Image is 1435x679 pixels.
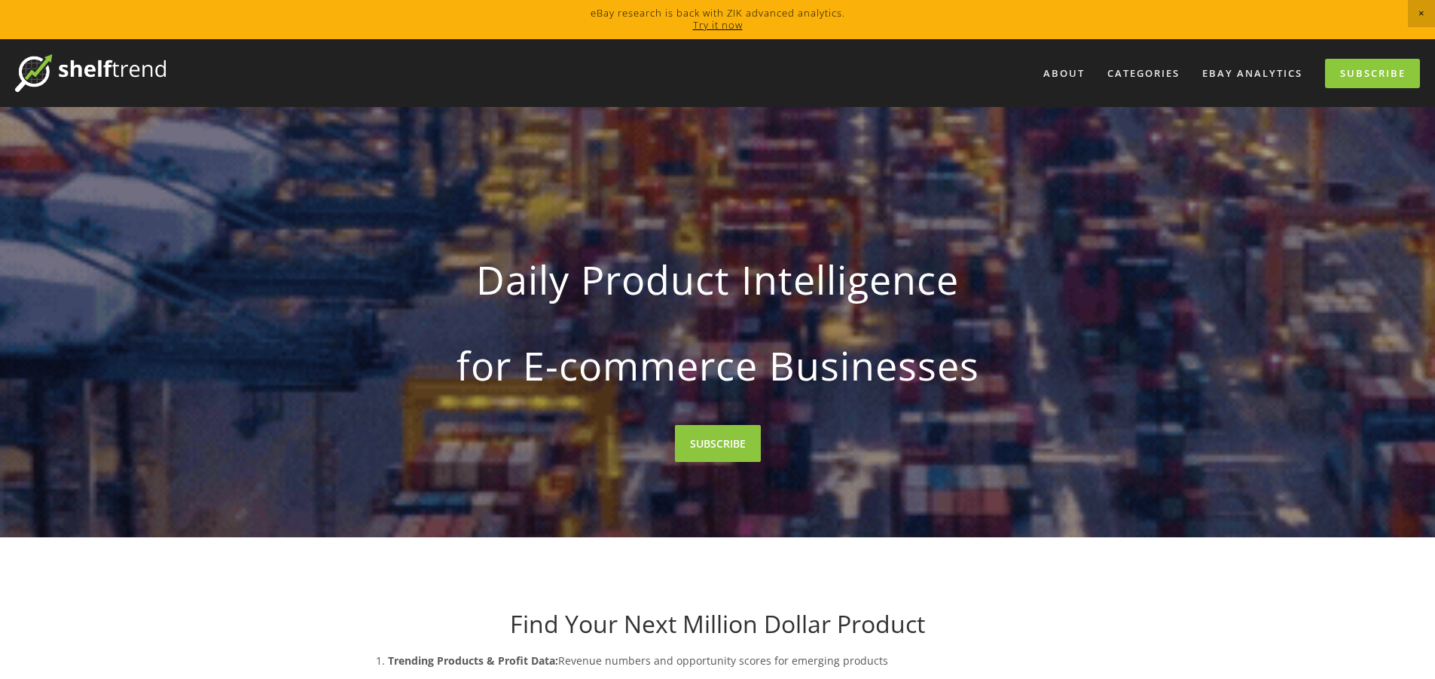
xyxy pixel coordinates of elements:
a: eBay Analytics [1192,61,1312,86]
a: SUBSCRIBE [675,425,761,462]
strong: Daily Product Intelligence [382,244,1054,315]
a: Subscribe [1325,59,1420,88]
strong: for E-commerce Businesses [382,330,1054,401]
a: About [1034,61,1095,86]
strong: Trending Products & Profit Data: [388,653,558,668]
p: Revenue numbers and opportunity scores for emerging products [388,651,1078,670]
h1: Find Your Next Million Dollar Product [358,610,1078,638]
a: Try it now [693,18,743,32]
div: Categories [1098,61,1189,86]
img: ShelfTrend [15,54,166,92]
